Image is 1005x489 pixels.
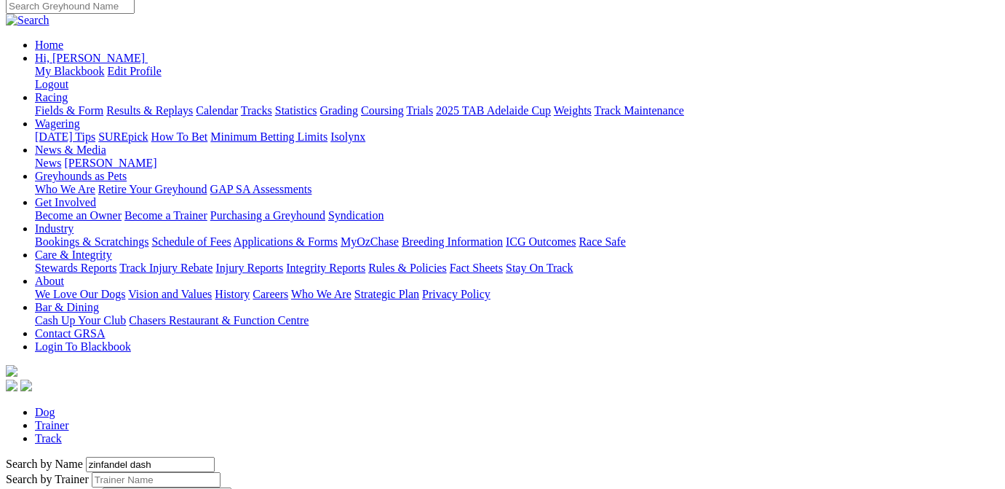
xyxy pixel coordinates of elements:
[450,262,503,274] a: Fact Sheets
[35,222,74,235] a: Industry
[35,130,999,144] div: Wagering
[286,262,365,274] a: Integrity Reports
[151,235,231,248] a: Schedule of Fees
[35,91,68,103] a: Racing
[35,432,62,445] a: Track
[119,262,212,274] a: Track Injury Rebate
[124,209,207,222] a: Become a Trainer
[554,104,592,117] a: Weights
[422,288,490,300] a: Privacy Policy
[35,196,96,208] a: Get Involved
[35,301,99,313] a: Bar & Dining
[64,157,156,169] a: [PERSON_NAME]
[35,209,999,222] div: Get Involved
[354,288,419,300] a: Strategic Plan
[35,183,999,196] div: Greyhounds as Pets
[35,144,106,156] a: News & Media
[275,104,317,117] a: Statistics
[35,130,95,143] a: [DATE] Tips
[402,235,503,248] a: Breeding Information
[35,262,116,274] a: Stewards Reports
[92,472,221,488] input: Search by Trainer name
[35,78,68,90] a: Logout
[406,104,433,117] a: Trials
[35,52,145,64] span: Hi, [PERSON_NAME]
[6,365,17,377] img: logo-grsa-white.png
[35,39,63,51] a: Home
[35,406,55,418] a: Dog
[98,130,148,143] a: SUREpick
[595,104,684,117] a: Track Maintenance
[98,183,207,195] a: Retire Your Greyhound
[506,262,573,274] a: Stay On Track
[35,288,999,301] div: About
[35,117,80,130] a: Wagering
[579,235,625,248] a: Race Safe
[35,52,148,64] a: Hi, [PERSON_NAME]
[35,275,64,287] a: About
[330,130,365,143] a: Isolynx
[35,327,105,340] a: Contact GRSA
[35,170,127,182] a: Greyhounds as Pets
[241,104,272,117] a: Tracks
[106,104,193,117] a: Results & Replays
[108,65,162,77] a: Edit Profile
[35,314,999,327] div: Bar & Dining
[86,457,215,472] input: Search by Greyhound name
[328,209,384,222] a: Syndication
[35,419,69,431] a: Trainer
[253,288,288,300] a: Careers
[291,288,351,300] a: Who We Are
[196,104,238,117] a: Calendar
[35,65,999,91] div: Hi, [PERSON_NAME]
[215,288,250,300] a: History
[35,104,103,117] a: Fields & Form
[210,183,312,195] a: GAP SA Assessments
[35,262,999,275] div: Care & Integrity
[436,104,551,117] a: 2025 TAB Adelaide Cup
[35,104,999,117] div: Racing
[6,380,17,391] img: facebook.svg
[210,209,325,222] a: Purchasing a Greyhound
[210,130,327,143] a: Minimum Betting Limits
[368,262,447,274] a: Rules & Policies
[35,235,148,248] a: Bookings & Scratchings
[35,288,125,300] a: We Love Our Dogs
[35,183,95,195] a: Who We Are
[35,235,999,249] div: Industry
[35,340,131,353] a: Login To Blackbook
[35,65,105,77] a: My Blackbook
[6,458,83,470] label: Search by Name
[35,249,112,261] a: Care & Integrity
[35,314,126,326] a: Cash Up Your Club
[215,262,283,274] a: Injury Reports
[128,288,212,300] a: Vision and Values
[35,157,999,170] div: News & Media
[341,235,399,248] a: MyOzChase
[320,104,358,117] a: Grading
[151,130,208,143] a: How To Bet
[361,104,404,117] a: Coursing
[506,235,576,248] a: ICG Outcomes
[35,157,61,169] a: News
[129,314,309,326] a: Chasers Restaurant & Function Centre
[35,209,122,222] a: Become an Owner
[20,380,32,391] img: twitter.svg
[6,473,89,485] label: Search by Trainer
[6,14,49,27] img: Search
[234,235,338,248] a: Applications & Forms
